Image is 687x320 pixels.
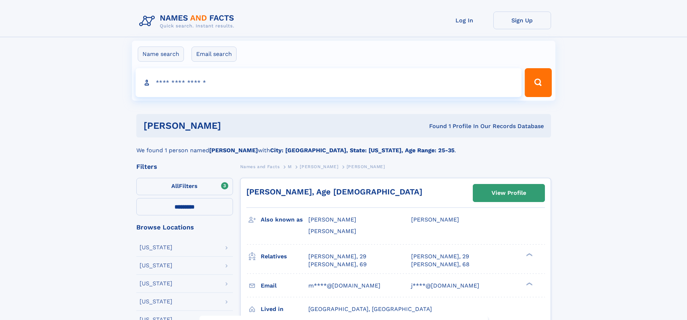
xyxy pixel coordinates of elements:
[525,68,551,97] button: Search Button
[524,252,533,257] div: ❯
[524,281,533,286] div: ❯
[473,184,545,202] a: View Profile
[140,263,172,268] div: [US_STATE]
[493,12,551,29] a: Sign Up
[308,253,366,260] a: [PERSON_NAME], 29
[136,224,233,231] div: Browse Locations
[411,253,469,260] a: [PERSON_NAME], 29
[144,121,325,130] h1: [PERSON_NAME]
[300,164,338,169] span: [PERSON_NAME]
[136,137,551,155] div: We found 1 person named with .
[136,68,522,97] input: search input
[191,47,237,62] label: Email search
[240,162,280,171] a: Names and Facts
[138,47,184,62] label: Name search
[308,306,432,312] span: [GEOGRAPHIC_DATA], [GEOGRAPHIC_DATA]
[261,214,308,226] h3: Also known as
[136,12,240,31] img: Logo Names and Facts
[300,162,338,171] a: [PERSON_NAME]
[140,245,172,250] div: [US_STATE]
[347,164,385,169] span: [PERSON_NAME]
[261,280,308,292] h3: Email
[308,260,367,268] a: [PERSON_NAME], 69
[325,122,544,130] div: Found 1 Profile In Our Records Database
[288,164,292,169] span: M
[136,163,233,170] div: Filters
[308,228,356,234] span: [PERSON_NAME]
[261,250,308,263] h3: Relatives
[140,299,172,304] div: [US_STATE]
[288,162,292,171] a: M
[209,147,258,154] b: [PERSON_NAME]
[492,185,526,201] div: View Profile
[261,303,308,315] h3: Lived in
[411,216,459,223] span: [PERSON_NAME]
[308,216,356,223] span: [PERSON_NAME]
[136,178,233,195] label: Filters
[411,260,470,268] a: [PERSON_NAME], 68
[246,187,422,196] a: [PERSON_NAME], Age [DEMOGRAPHIC_DATA]
[270,147,454,154] b: City: [GEOGRAPHIC_DATA], State: [US_STATE], Age Range: 25-35
[436,12,493,29] a: Log In
[140,281,172,286] div: [US_STATE]
[171,183,179,189] span: All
